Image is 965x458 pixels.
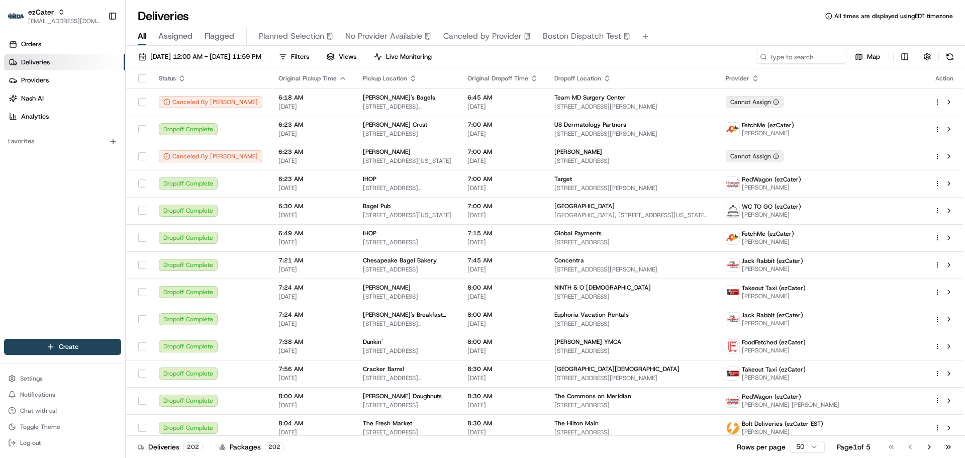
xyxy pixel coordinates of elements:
[726,74,749,82] span: Provider
[742,230,794,238] span: FetchMe (ezCater)
[21,76,49,85] span: Providers
[554,157,710,165] span: [STREET_ADDRESS]
[554,94,626,102] span: Team MD Surgery Center
[134,50,266,64] button: [DATE] 12:00 AM - [DATE] 11:59 PM
[850,50,885,64] button: Map
[274,50,314,64] button: Filters
[278,392,347,400] span: 8:00 AM
[554,121,626,129] span: US Dermatology Partners
[363,184,451,192] span: [STREET_ADDRESS][PERSON_NAME][PERSON_NAME]
[467,374,538,382] span: [DATE]
[554,74,601,82] span: Dropoff Location
[28,17,100,25] span: [EMAIL_ADDRESS][DOMAIN_NAME]
[159,150,262,162] button: Canceled By [PERSON_NAME]
[278,103,347,111] span: [DATE]
[363,94,435,102] span: [PERSON_NAME]'s Bagels
[726,394,739,407] img: time_to_eat_nevada_logo
[20,391,55,399] span: Notifications
[21,112,49,121] span: Analytics
[554,256,584,264] span: Concentra
[742,401,839,409] span: [PERSON_NAME] [PERSON_NAME]
[363,202,391,210] span: Bagel Pub
[81,194,165,212] a: 💻API Documentation
[100,222,122,230] span: Pylon
[726,150,784,162] button: Cannot Assign
[171,99,183,111] button: Start new chat
[10,199,18,207] div: 📗
[742,203,801,211] span: WC TO GO (ezCater)
[554,338,621,346] span: [PERSON_NAME] YMCA
[742,311,803,319] span: Jack Rabbit (ezCater)
[278,311,347,319] span: 7:24 AM
[138,30,146,42] span: All
[467,265,538,273] span: [DATE]
[554,392,631,400] span: The Commons on Meridian
[278,121,347,129] span: 6:23 AM
[554,365,680,373] span: [GEOGRAPHIC_DATA][DEMOGRAPHIC_DATA]
[742,428,823,436] span: [PERSON_NAME]
[554,148,602,156] span: [PERSON_NAME]
[89,156,110,164] span: [DATE]
[363,311,451,319] span: [PERSON_NAME]'s Breakfast Cafe
[363,103,451,111] span: [STREET_ADDRESS][PERSON_NAME][PERSON_NAME]
[10,96,28,114] img: 1736555255976-a54dd68f-1ca7-489b-9aae-adbdc363a1c4
[21,58,50,67] span: Deliveries
[837,442,871,452] div: Page 1 of 5
[4,388,121,402] button: Notifications
[742,184,801,192] span: [PERSON_NAME]
[543,30,621,42] span: Boston Dispatch Test
[278,338,347,346] span: 7:38 AM
[138,442,203,452] div: Deliveries
[278,238,347,246] span: [DATE]
[726,421,739,434] img: bolt_logo.png
[363,265,451,273] span: [STREET_ADDRESS]
[278,256,347,264] span: 7:21 AM
[363,284,411,292] span: [PERSON_NAME]
[726,231,739,244] img: fetchme_logo.png
[934,74,955,82] div: Action
[4,72,125,88] a: Providers
[742,238,794,246] span: [PERSON_NAME]
[322,50,361,64] button: Views
[278,130,347,138] span: [DATE]
[554,265,710,273] span: [STREET_ADDRESS][PERSON_NAME]
[554,103,710,111] span: [STREET_ADDRESS][PERSON_NAME]
[742,211,801,219] span: [PERSON_NAME]
[467,284,538,292] span: 8:00 AM
[278,293,347,301] span: [DATE]
[363,419,412,427] span: The Fresh Market
[554,293,710,301] span: [STREET_ADDRESS]
[10,146,26,162] img: Bea Lacdao
[467,419,538,427] span: 8:30 AM
[554,320,710,328] span: [STREET_ADDRESS]
[742,292,806,300] span: [PERSON_NAME]
[554,347,710,355] span: [STREET_ADDRESS]
[363,157,451,165] span: [STREET_ADDRESS][US_STATE]
[726,258,739,271] img: jack_rabbit_logo.png
[726,286,739,299] img: w8AST-1LHTqH2U9y-T1wjPW057DPfhVPr_mtwyTN8Nrd0yBsm6DWIBh-yRWziR2vF5tX=w240-h480-rw
[20,375,43,383] span: Settings
[205,30,234,42] span: Flagged
[4,4,104,28] button: ezCaterezCater[EMAIL_ADDRESS][DOMAIN_NAME]
[21,94,44,103] span: Nash AI
[726,96,784,108] div: Cannot Assign
[345,30,422,42] span: No Provider Available
[83,156,87,164] span: •
[45,106,138,114] div: We're available if you need us!
[183,442,203,451] div: 202
[45,96,165,106] div: Start new chat
[20,423,60,431] span: Toggle Theme
[467,428,538,436] span: [DATE]
[554,175,572,183] span: Target
[363,365,404,373] span: Cracker Barrel
[4,54,125,70] a: Deliveries
[278,94,347,102] span: 6:18 AM
[467,311,538,319] span: 8:00 AM
[554,401,710,409] span: [STREET_ADDRESS]
[259,30,324,42] span: Planned Selection
[159,96,262,108] div: Canceled By [PERSON_NAME]
[467,401,538,409] span: [DATE]
[363,338,382,346] span: Dunkin'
